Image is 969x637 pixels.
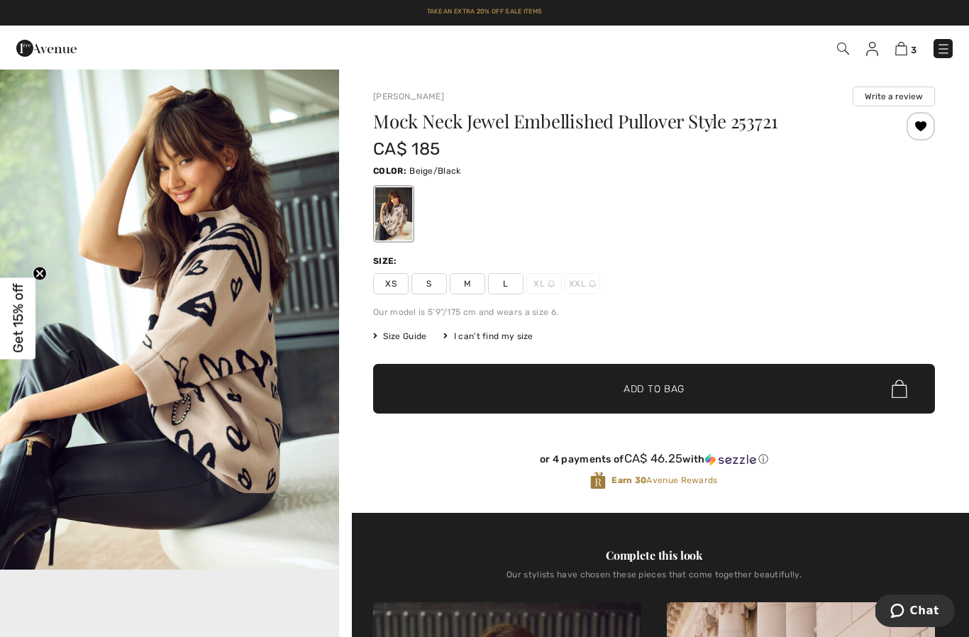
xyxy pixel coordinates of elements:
[411,273,447,294] span: S
[373,139,440,159] span: CA$ 185
[373,166,406,176] span: Color:
[373,452,935,466] div: or 4 payments of with
[373,306,935,318] div: Our model is 5'9"/175 cm and wears a size 6.
[895,40,917,57] a: 3
[373,112,841,131] h1: Mock Neck Jewel Embellished Pullover Style 253721
[837,43,849,55] img: Search
[450,273,485,294] span: M
[526,273,562,294] span: XL
[16,34,77,62] img: 1ère Avenue
[373,330,426,343] span: Size Guide
[373,547,935,564] div: Complete this look
[373,452,935,471] div: or 4 payments ofCA$ 46.25withSezzle Click to learn more about Sezzle
[373,570,935,591] div: Our stylists have chosen these pieces that come together beautifully.
[565,273,600,294] span: XXL
[875,594,955,630] iframe: Opens a widget where you can chat to one of our agents
[911,45,917,55] span: 3
[589,280,596,287] img: ring-m.svg
[548,280,555,287] img: ring-m.svg
[624,451,683,465] span: CA$ 46.25
[16,40,77,54] a: 1ère Avenue
[373,255,400,267] div: Size:
[409,166,460,176] span: Beige/Black
[373,273,409,294] span: XS
[427,8,543,15] a: Take an Extra 20% Off Sale Items
[936,42,951,56] img: Menu
[590,471,606,490] img: Avenue Rewards
[705,453,756,466] img: Sezzle
[611,474,717,487] span: Avenue Rewards
[10,284,26,353] span: Get 15% off
[866,42,878,56] img: My Info
[373,92,444,101] a: [PERSON_NAME]
[443,330,533,343] div: I can't find my size
[892,380,907,398] img: Bag.svg
[624,382,685,397] span: Add to Bag
[853,87,935,106] button: Write a review
[375,187,412,240] div: Beige/Black
[33,267,47,281] button: Close teaser
[488,273,524,294] span: L
[373,364,935,414] button: Add to Bag
[611,475,646,485] strong: Earn 30
[895,42,907,55] img: Shopping Bag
